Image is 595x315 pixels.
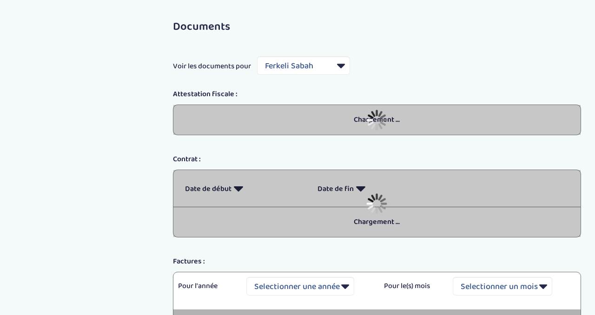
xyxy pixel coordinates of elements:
[384,281,439,292] p: Pour le(s) mois
[366,110,387,131] img: loader_sticker.gif
[178,281,233,292] p: Pour l'année
[366,193,387,214] img: loader_sticker.gif
[173,61,251,72] span: Voir les documents pour
[166,89,588,100] div: Attestation fiscale :
[173,21,581,33] h3: Documents
[166,154,588,165] div: Contrat :
[166,256,588,267] div: Factures :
